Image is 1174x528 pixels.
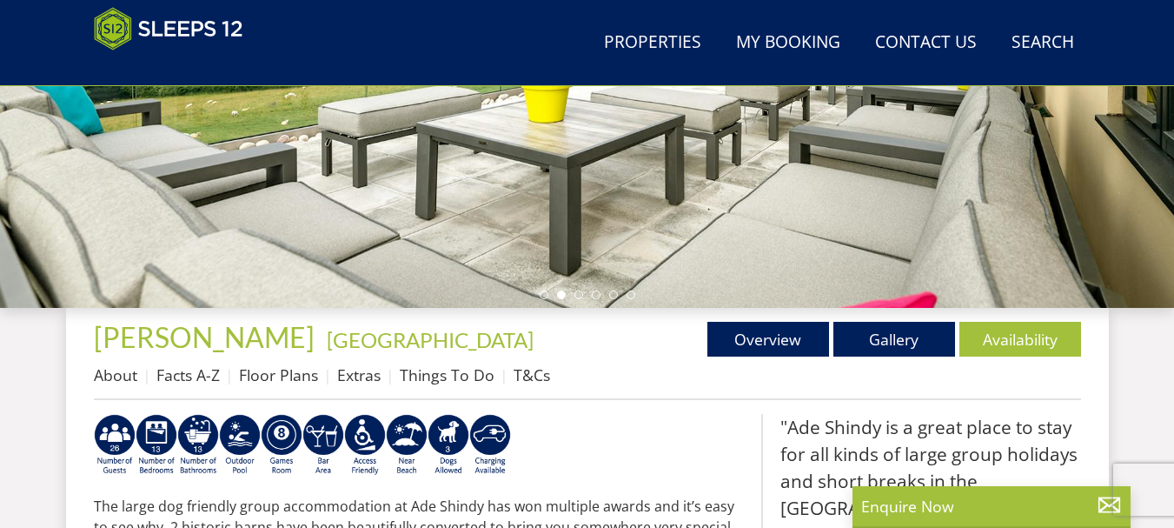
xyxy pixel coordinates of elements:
[85,61,268,76] iframe: Customer reviews powered by Trustpilot
[729,23,847,63] a: My Booking
[302,414,344,477] img: AD_4nXeUnLxUhQNc083Qf4a-s6eVLjX_ttZlBxbnREhztiZs1eT9moZ8e5Fzbx9LK6K9BfRdyv0AlCtKptkJvtknTFvAhI3RM...
[386,414,428,477] img: AD_4nXe7lJTbYb9d3pOukuYsm3GQOjQ0HANv8W51pVFfFFAC8dZrqJkVAnU455fekK_DxJuzpgZXdFqYqXRzTpVfWE95bX3Bz...
[261,414,302,477] img: AD_4nXdrZMsjcYNLGsKuA84hRzvIbesVCpXJ0qqnwZoX5ch9Zjv73tWe4fnFRs2gJ9dSiUubhZXckSJX_mqrZBmYExREIfryF...
[344,414,386,477] img: AD_4nXe3VD57-M2p5iq4fHgs6WJFzKj8B0b3RcPFe5LKK9rgeZlFmFoaMJPsJOOJzc7Q6RMFEqsjIZ5qfEJu1txG3QLmI_2ZW...
[327,327,534,352] a: [GEOGRAPHIC_DATA]
[177,414,219,477] img: AD_4nXdmfO-uh49qcxK9-QFaFT0r7O4idqGJTgGYI3gIuKLsPsboq67qChqQ6o6SlqBN-jWZVeugPz6HHPjEA-um8Xmlg9JOu...
[239,364,318,385] a: Floor Plans
[400,364,494,385] a: Things To Do
[469,414,511,477] img: AD_4nXcnT2OPG21WxYUhsl9q61n1KejP7Pk9ESVM9x9VetD-X_UXXoxAKaMRZGYNcSGiAsmGyKm0QlThER1osyFXNLmuYOVBV...
[94,364,137,385] a: About
[94,7,243,50] img: Sleeps 12
[94,320,320,354] a: [PERSON_NAME]
[94,320,315,354] span: [PERSON_NAME]
[156,364,220,385] a: Facts A-Z
[514,364,550,385] a: T&Cs
[320,327,534,352] span: -
[428,414,469,477] img: AD_4nXd-jT5hHNksAPWhJAIRxcx8XLXGdLx_6Uzm9NHovndzqQrDZpGlbnGCADDtZpqPUzV0ZgC6WJCnnG57WItrTqLb6w-_3...
[94,414,136,477] img: AD_4nXcSrZU_I1uxL3d7Vbf_qrsO854V9BVStIOERzXPeUKpjC-f3dxnRV7QValddWa9z_bSrX7M8wXixidFtbODQFNdBOt3i...
[861,495,1122,518] p: Enquire Now
[707,322,829,357] a: Overview
[1005,23,1081,63] a: Search
[136,414,177,477] img: AD_4nXfqanf9qgJYe9IQTpxP3iC8icAZFmj-OVxpd7CBMc0Tqq1z09mrNIA5up3ybQVZt8V4LmKwkrV4rrfWvebyDF4HT8W4Y...
[833,322,955,357] a: Gallery
[337,364,381,385] a: Extras
[959,322,1081,357] a: Availability
[597,23,708,63] a: Properties
[219,414,261,477] img: AD_4nXeOeoZYYFbcIrK8VJ-Yel_F5WZAmFlCetvuwxNgd48z_c1TdkEuosSEhAngu0V0Prru5JaX1W-iip4kcDOBRFkhAt4fK...
[868,23,984,63] a: Contact Us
